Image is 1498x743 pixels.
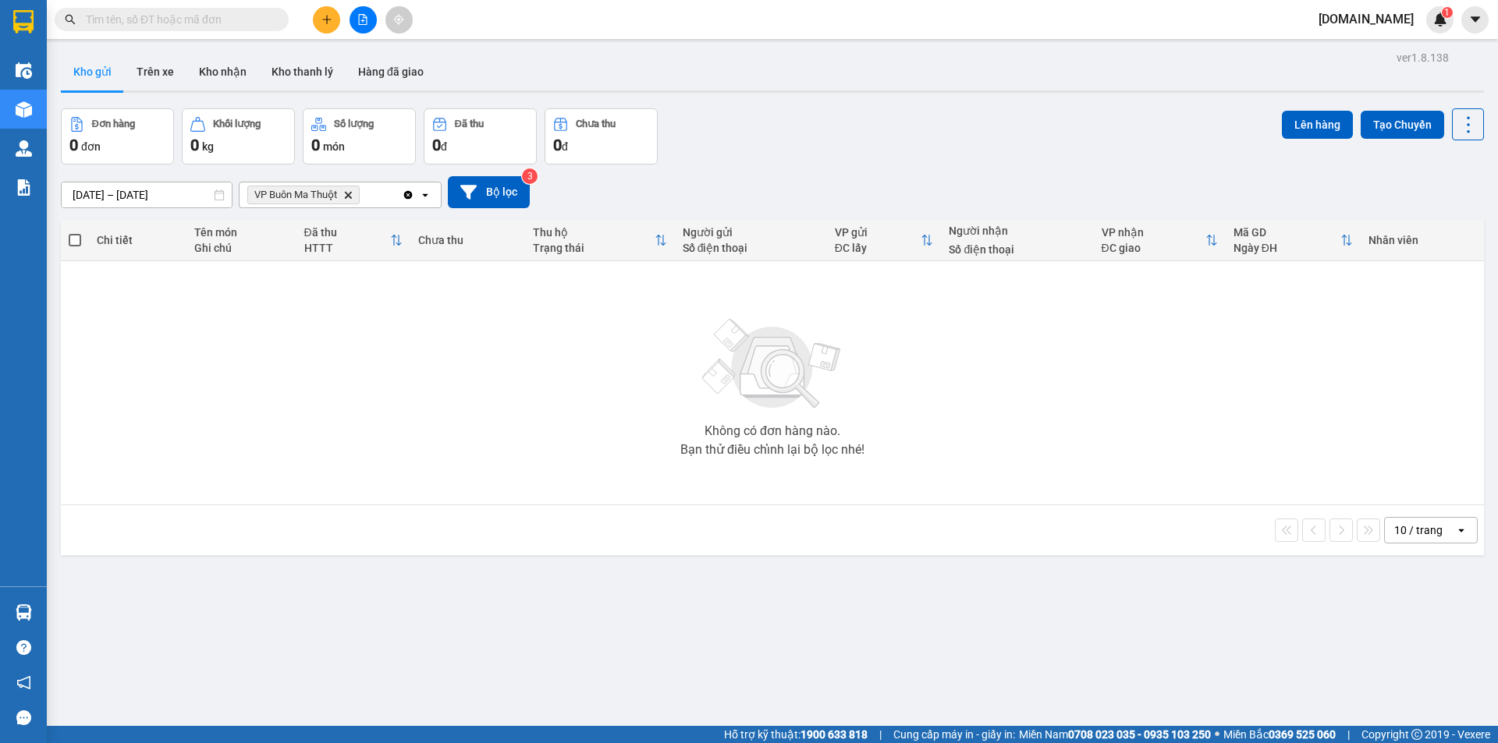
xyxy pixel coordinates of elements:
[69,136,78,154] span: 0
[683,226,819,239] div: Người gửi
[357,14,368,25] span: file-add
[1442,7,1453,18] sup: 1
[65,14,76,25] span: search
[562,140,568,153] span: đ
[323,140,345,153] span: món
[334,119,374,129] div: Số lượng
[533,226,655,239] div: Thu hộ
[949,243,1085,256] div: Số điện thoại
[1234,226,1340,239] div: Mã GD
[186,53,259,90] button: Kho nhận
[1347,726,1350,743] span: |
[1368,234,1476,246] div: Nhân viên
[1306,9,1426,29] span: [DOMAIN_NAME]
[522,168,538,184] sup: 3
[1234,242,1340,254] div: Ngày ĐH
[402,189,414,201] svg: Clear all
[893,726,1015,743] span: Cung cấp máy in - giấy in:
[385,6,413,34] button: aim
[1269,728,1336,741] strong: 0369 525 060
[418,234,517,246] div: Chưa thu
[311,136,320,154] span: 0
[182,108,295,165] button: Khối lượng0kg
[694,310,850,419] img: svg+xml;base64,PHN2ZyBjbGFzcz0ibGlzdC1wbHVnX19zdmciIHhtbG5zPSJodHRwOi8vd3d3LnczLm9yZy8yMDAwL3N2Zy...
[1223,726,1336,743] span: Miền Bắc
[545,108,658,165] button: Chưa thu0đ
[13,10,34,34] img: logo-vxr
[705,425,840,437] div: Không có đơn hàng nào.
[1282,111,1353,139] button: Lên hàng
[1102,226,1205,239] div: VP nhận
[1019,726,1211,743] span: Miền Nam
[296,220,411,261] th: Toggle SortBy
[304,226,391,239] div: Đã thu
[363,187,364,203] input: Selected VP Buôn Ma Thuột.
[16,62,32,79] img: warehouse-icon
[1068,728,1211,741] strong: 0708 023 035 - 0935 103 250
[346,53,436,90] button: Hàng đã giao
[879,726,882,743] span: |
[827,220,942,261] th: Toggle SortBy
[321,14,332,25] span: plus
[393,14,404,25] span: aim
[1394,522,1443,538] div: 10 / trang
[16,675,31,690] span: notification
[97,234,178,246] div: Chi tiết
[432,136,441,154] span: 0
[455,119,484,129] div: Đã thu
[194,226,289,239] div: Tên món
[1397,49,1449,66] div: ver 1.8.138
[835,226,921,239] div: VP gửi
[92,119,135,129] div: Đơn hàng
[1361,111,1444,139] button: Tạo Chuyến
[16,710,31,725] span: message
[1102,242,1205,254] div: ĐC giao
[16,179,32,196] img: solution-icon
[62,182,232,207] input: Select a date range.
[61,108,174,165] button: Đơn hàng0đơn
[303,108,416,165] button: Số lượng0món
[949,225,1085,237] div: Người nhận
[81,140,101,153] span: đơn
[800,728,868,741] strong: 1900 633 818
[1468,12,1482,27] span: caret-down
[1455,524,1468,536] svg: open
[419,189,431,201] svg: open
[683,242,819,254] div: Số điện thoại
[202,140,214,153] span: kg
[424,108,537,165] button: Đã thu0đ
[313,6,340,34] button: plus
[61,53,124,90] button: Kho gửi
[553,136,562,154] span: 0
[1215,731,1219,738] span: ⚪️
[525,220,675,261] th: Toggle SortBy
[1411,729,1422,740] span: copyright
[86,11,270,28] input: Tìm tên, số ĐT hoặc mã đơn
[533,242,655,254] div: Trạng thái
[16,140,32,157] img: warehouse-icon
[680,444,864,456] div: Bạn thử điều chỉnh lại bộ lọc nhé!
[16,640,31,655] span: question-circle
[16,101,32,118] img: warehouse-icon
[16,604,32,621] img: warehouse-icon
[1444,7,1450,18] span: 1
[259,53,346,90] button: Kho thanh lý
[247,186,360,204] span: VP Buôn Ma Thuột, close by backspace
[576,119,616,129] div: Chưa thu
[124,53,186,90] button: Trên xe
[1226,220,1361,261] th: Toggle SortBy
[1461,6,1489,34] button: caret-down
[194,242,289,254] div: Ghi chú
[343,190,353,200] svg: Delete
[448,176,530,208] button: Bộ lọc
[350,6,377,34] button: file-add
[441,140,447,153] span: đ
[304,242,391,254] div: HTTT
[213,119,261,129] div: Khối lượng
[835,242,921,254] div: ĐC lấy
[254,189,337,201] span: VP Buôn Ma Thuột
[190,136,199,154] span: 0
[724,726,868,743] span: Hỗ trợ kỹ thuật:
[1094,220,1226,261] th: Toggle SortBy
[1433,12,1447,27] img: icon-new-feature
